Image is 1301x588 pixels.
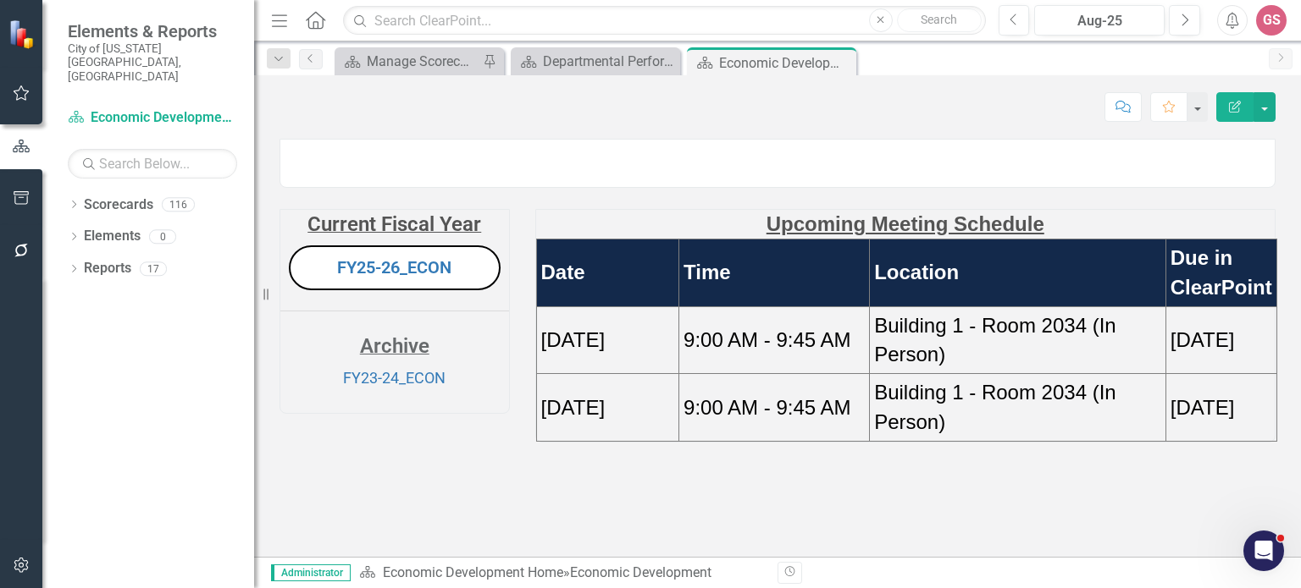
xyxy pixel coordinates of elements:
[684,396,850,419] span: 9:00 AM - 9:45 AM
[140,261,167,276] div: 17
[343,6,985,36] input: Search ClearPoint...
[307,212,481,236] strong: Current Fiscal Year
[874,314,1116,365] span: Building 1 - Room 2034 (In Person)
[360,334,429,358] strong: Archive
[684,328,850,351] span: 9:00 AM - 9:45 AM
[337,257,451,278] a: FY25-26_ECON
[68,108,237,128] a: Economic Development Home
[541,396,606,419] span: [DATE]
[68,149,237,179] input: Search Below...
[367,51,479,72] div: Manage Scorecards
[149,229,176,244] div: 0
[515,51,676,72] a: Departmental Performance Plans - 3 Columns
[541,328,606,351] span: [DATE]
[271,564,351,581] span: Administrator
[1171,246,1272,298] strong: Due in ClearPoint
[1171,328,1235,351] span: [DATE]
[68,41,237,83] small: City of [US_STATE][GEOGRAPHIC_DATA], [GEOGRAPHIC_DATA]
[570,564,711,580] div: Economic Development
[162,197,195,212] div: 116
[921,13,957,26] span: Search
[383,564,563,580] a: Economic Development Home
[1256,5,1287,36] button: GS
[874,381,1116,432] span: Building 1 - Room 2034 (In Person)
[874,261,959,283] strong: Location
[1171,396,1235,419] span: [DATE]
[68,21,237,41] span: Elements & Reports
[339,51,479,72] a: Manage Scorecards
[84,227,141,246] a: Elements
[289,245,501,290] button: FY25-26_ECON
[84,259,131,278] a: Reports
[541,261,585,283] strong: Date
[84,195,153,215] a: Scorecards
[1034,5,1165,36] button: Aug-25
[359,563,765,583] div: »
[897,8,982,32] button: Search
[1040,11,1159,31] div: Aug-25
[8,19,38,49] img: ClearPoint Strategy
[1243,530,1284,571] iframe: Intercom live chat
[684,261,731,283] strong: Time
[543,51,676,72] div: Departmental Performance Plans - 3 Columns
[767,212,1044,235] strong: Upcoming Meeting Schedule
[719,52,852,74] div: Economic Development
[343,369,446,387] a: FY23-24_ECON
